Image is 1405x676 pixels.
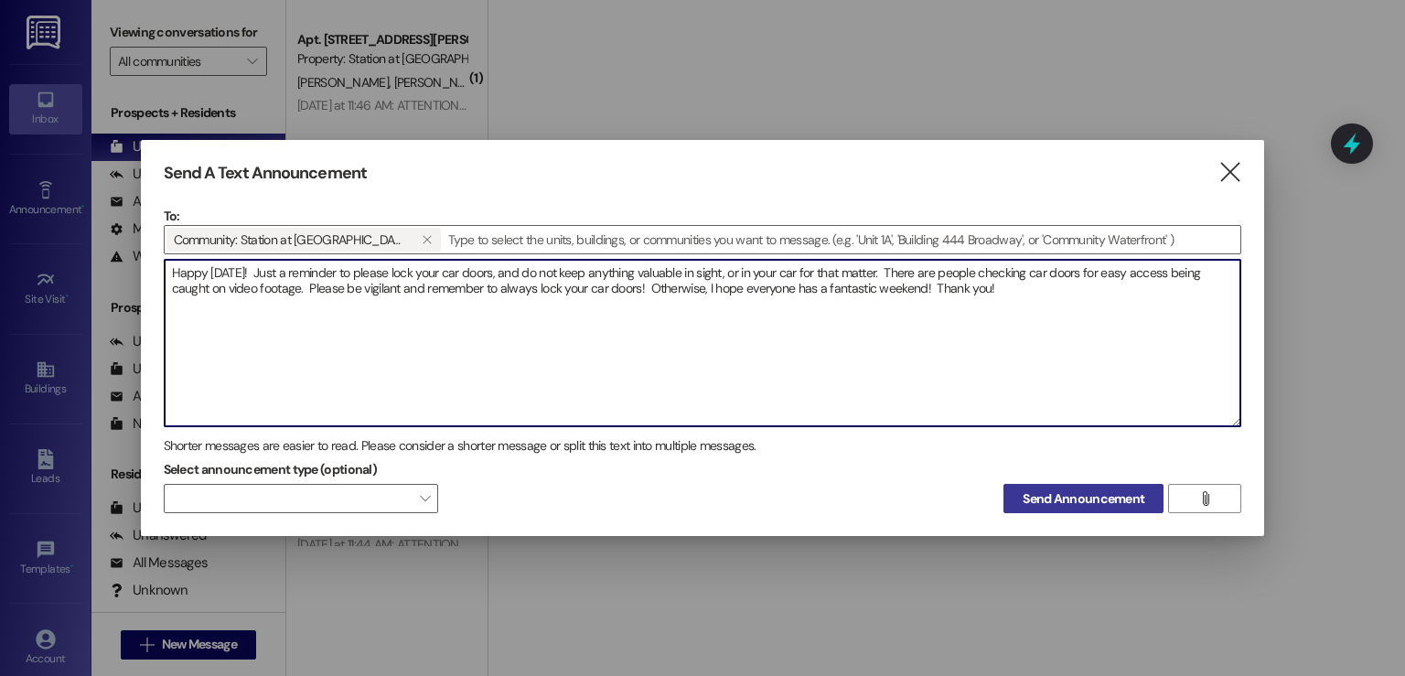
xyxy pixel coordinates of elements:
[164,436,1242,456] div: Shorter messages are easier to read. Please consider a shorter message or split this text into mu...
[413,228,441,252] button: Community: Station at Manayunk
[422,232,432,247] i: 
[1003,484,1164,513] button: Send Announcement
[1217,163,1242,182] i: 
[164,456,378,484] label: Select announcement type (optional)
[164,163,367,184] h3: Send A Text Announcement
[1198,491,1212,506] i: 
[1023,489,1144,509] span: Send Announcement
[174,228,406,252] span: Community: Station at Manayunk
[164,259,1242,427] div: Happy [DATE]! Just a reminder to please lock your car doors, and do not keep anything valuable in...
[165,260,1241,426] textarea: Happy [DATE]! Just a reminder to please lock your car doors, and do not keep anything valuable in...
[443,226,1241,253] input: Type to select the units, buildings, or communities you want to message. (e.g. 'Unit 1A', 'Buildi...
[164,207,1242,225] p: To:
